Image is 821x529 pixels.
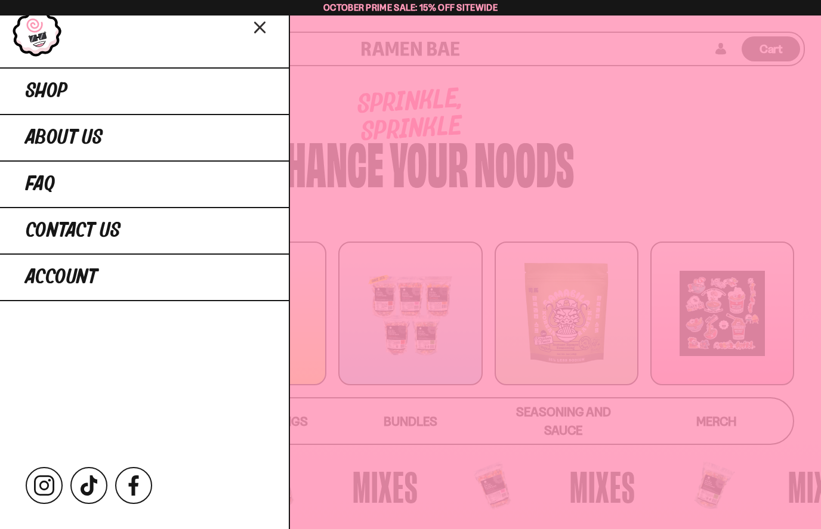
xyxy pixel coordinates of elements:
[26,267,97,288] span: Account
[26,174,55,195] span: FAQ
[26,220,121,242] span: Contact Us
[250,16,271,37] button: Close menu
[323,2,498,13] span: October Prime Sale: 15% off Sitewide
[26,127,103,149] span: About Us
[26,81,67,102] span: Shop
